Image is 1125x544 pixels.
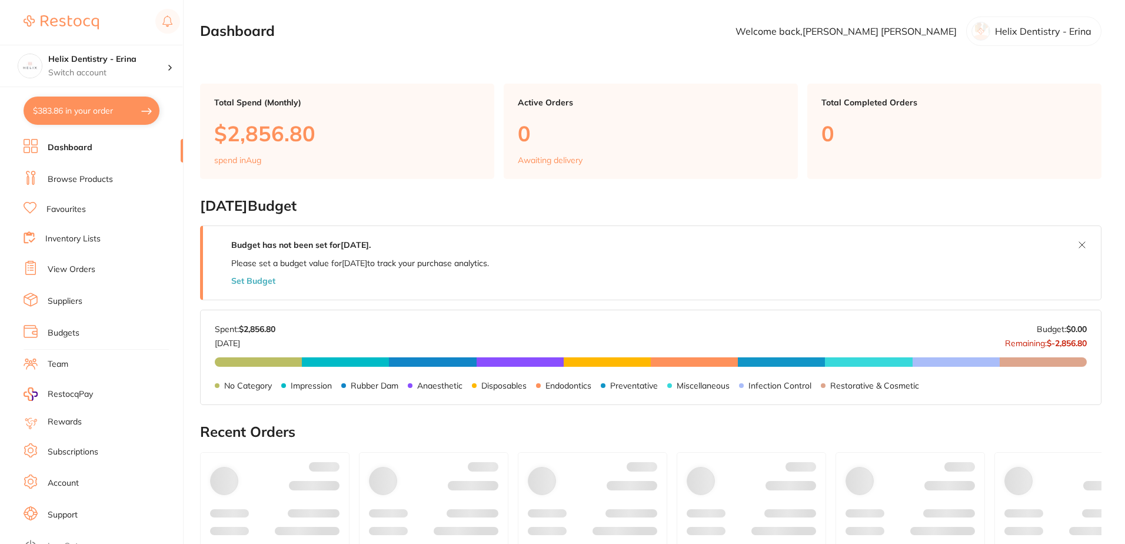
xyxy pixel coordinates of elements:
[351,381,398,390] p: Rubber Dam
[748,381,811,390] p: Infection Control
[231,258,489,268] p: Please set a budget value for [DATE] to track your purchase analytics.
[48,174,113,185] a: Browse Products
[224,381,272,390] p: No Category
[231,276,275,286] button: Set Budget
[821,121,1087,145] p: 0
[417,381,462,390] p: Anaesthetic
[200,84,494,179] a: Total Spend (Monthly)$2,856.80spend inAug
[48,509,78,521] a: Support
[18,54,42,78] img: Helix Dentistry - Erina
[48,389,93,400] span: RestocqPay
[48,264,95,276] a: View Orders
[24,387,93,401] a: RestocqPay
[24,387,38,401] img: RestocqPay
[518,155,583,165] p: Awaiting delivery
[1037,324,1087,334] p: Budget:
[1047,338,1087,349] strong: $-2,856.80
[48,446,98,458] a: Subscriptions
[215,334,275,348] p: [DATE]
[214,98,480,107] p: Total Spend (Monthly)
[45,233,101,245] a: Inventory Lists
[807,84,1101,179] a: Total Completed Orders0
[24,97,159,125] button: $383.86 in your order
[214,121,480,145] p: $2,856.80
[1005,334,1087,348] p: Remaining:
[24,15,99,29] img: Restocq Logo
[200,198,1101,214] h2: [DATE] Budget
[48,416,82,428] a: Rewards
[518,121,784,145] p: 0
[481,381,527,390] p: Disposables
[518,98,784,107] p: Active Orders
[24,9,99,36] a: Restocq Logo
[830,381,919,390] p: Restorative & Cosmetic
[291,381,332,390] p: Impression
[48,296,82,307] a: Suppliers
[504,84,798,179] a: Active Orders0Awaiting delivery
[821,98,1087,107] p: Total Completed Orders
[48,142,92,154] a: Dashboard
[545,381,591,390] p: Endodontics
[735,26,957,37] p: Welcome back, [PERSON_NAME] [PERSON_NAME]
[46,204,86,215] a: Favourites
[1066,324,1087,334] strong: $0.00
[48,67,167,79] p: Switch account
[239,324,275,334] strong: $2,856.80
[48,327,79,339] a: Budgets
[48,359,68,370] a: Team
[48,477,79,489] a: Account
[231,240,371,250] strong: Budget has not been set for [DATE] .
[214,155,261,165] p: spend in Aug
[610,381,658,390] p: Preventative
[48,54,167,65] h4: Helix Dentistry - Erina
[200,23,275,39] h2: Dashboard
[677,381,730,390] p: Miscellaneous
[200,424,1101,440] h2: Recent Orders
[995,26,1091,37] p: Helix Dentistry - Erina
[215,324,275,334] p: Spent:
